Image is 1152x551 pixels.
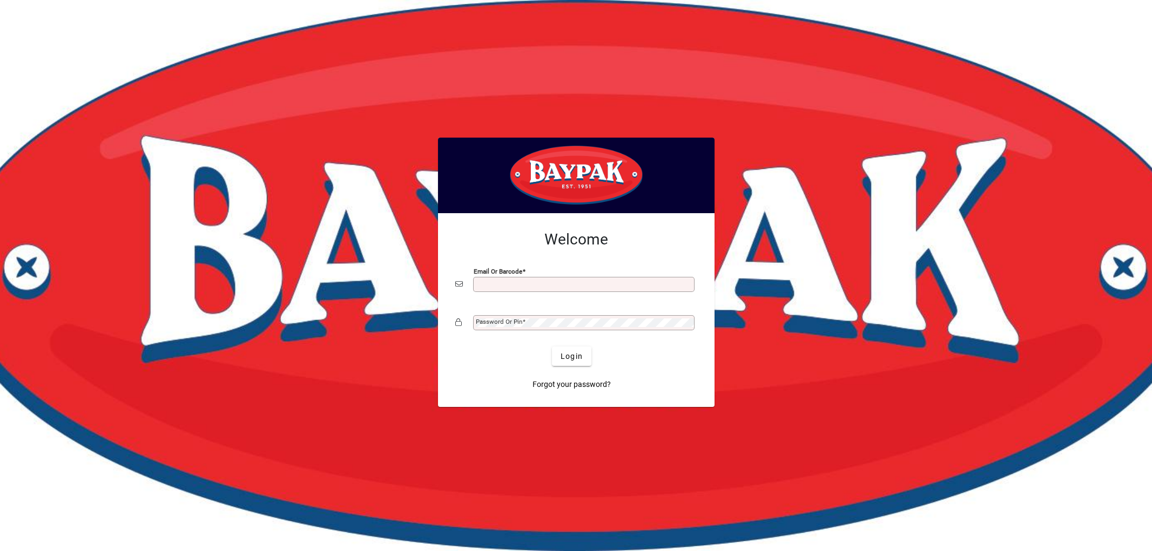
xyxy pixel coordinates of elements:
[561,351,583,362] span: Login
[455,230,697,249] h2: Welcome
[533,379,611,390] span: Forgot your password?
[474,268,522,275] mat-label: Email or Barcode
[528,375,615,394] a: Forgot your password?
[476,318,522,325] mat-label: Password or Pin
[552,346,591,366] button: Login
